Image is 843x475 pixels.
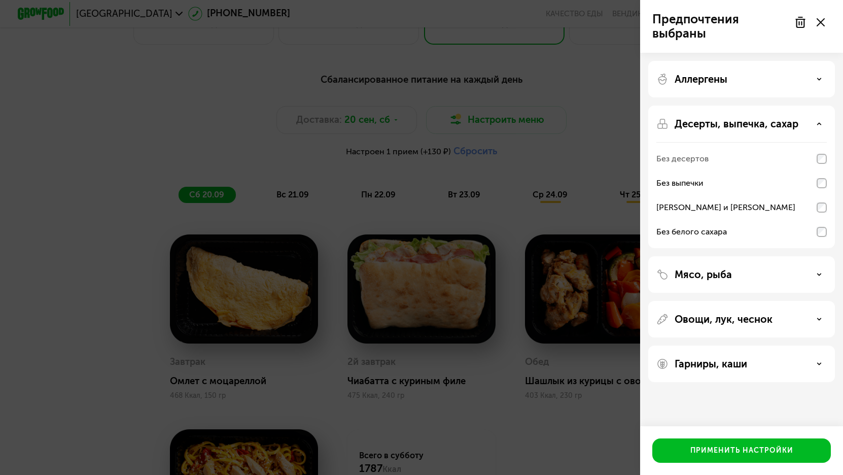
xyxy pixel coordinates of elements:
[656,201,795,214] div: [PERSON_NAME] и [PERSON_NAME]
[656,153,709,165] div: Без десертов
[675,358,747,370] p: Гарниры, каши
[675,268,732,281] p: Мясо, рыба
[675,73,727,85] p: Аллергены
[656,226,727,238] div: Без белого сахара
[690,446,793,456] div: Применить настройки
[652,12,788,41] p: Предпочтения выбраны
[652,438,831,463] button: Применить настройки
[675,118,798,130] p: Десерты, выпечка, сахар
[675,313,772,325] p: Овощи, лук, чеснок
[656,177,704,189] div: Без выпечки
